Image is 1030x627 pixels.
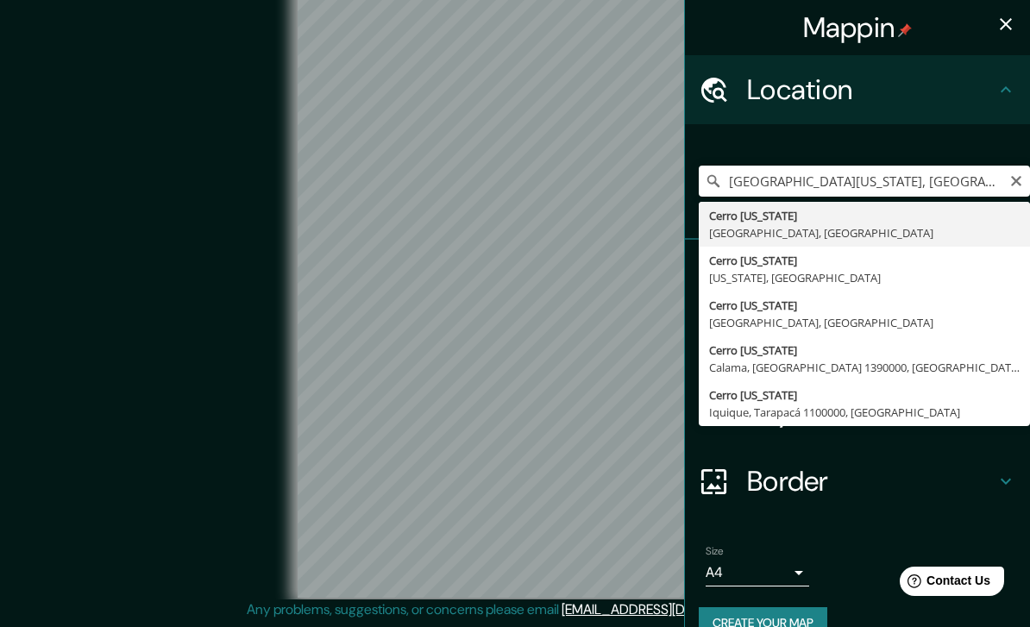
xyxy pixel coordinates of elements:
label: Size [706,544,724,559]
div: Style [685,309,1030,378]
div: A4 [706,559,809,586]
img: pin-icon.png [898,23,912,37]
p: Any problems, suggestions, or concerns please email . [247,599,777,620]
div: Layout [685,378,1030,447]
div: Location [685,55,1030,124]
div: Cerro [US_STATE] [709,342,1020,359]
h4: Mappin [803,10,913,45]
div: Cerro [US_STATE] [709,207,1020,224]
div: Cerro [US_STATE] [709,386,1020,404]
iframe: Help widget launcher [876,560,1011,608]
div: [GEOGRAPHIC_DATA], [GEOGRAPHIC_DATA] [709,224,1020,241]
button: Clear [1009,172,1023,188]
h4: Location [747,72,995,107]
div: [GEOGRAPHIC_DATA], [GEOGRAPHIC_DATA] [709,314,1020,331]
div: Border [685,447,1030,516]
h4: Layout [747,395,995,429]
h4: Border [747,464,995,498]
div: Cerro [US_STATE] [709,297,1020,314]
div: Iquique, Tarapacá 1100000, [GEOGRAPHIC_DATA] [709,404,1020,421]
div: Cerro [US_STATE] [709,252,1020,269]
div: [US_STATE], [GEOGRAPHIC_DATA] [709,269,1020,286]
input: Pick your city or area [699,166,1030,197]
div: Calama, [GEOGRAPHIC_DATA] 1390000, [GEOGRAPHIC_DATA] [709,359,1020,376]
a: [EMAIL_ADDRESS][DOMAIN_NAME] [562,600,775,618]
div: Pins [685,240,1030,309]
